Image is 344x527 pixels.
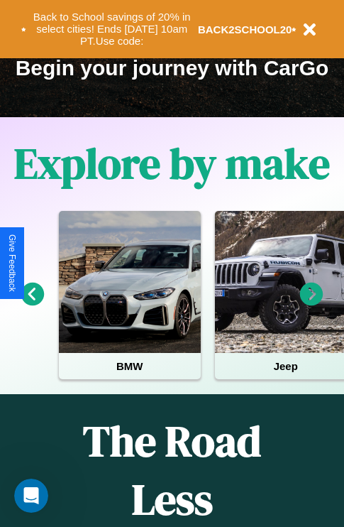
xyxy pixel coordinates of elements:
button: Back to School savings of 20% in select cities! Ends [DATE] 10am PT.Use code: [26,7,198,51]
b: BACK2SCHOOL20 [198,23,292,36]
div: Give Feedback [7,234,17,292]
iframe: Intercom live chat [14,479,48,513]
h4: BMW [59,353,201,379]
h1: Explore by make [14,134,330,192]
